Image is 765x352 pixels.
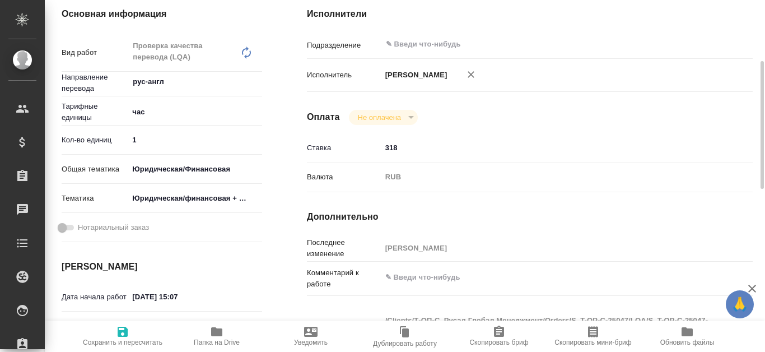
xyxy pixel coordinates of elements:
div: Не оплачена [349,110,418,125]
div: Юридическая/Финансовая [128,160,262,179]
button: Дублировать работу [358,321,452,352]
h4: Исполнители [307,7,753,21]
button: Скопировать бриф [452,321,546,352]
span: Папка на Drive [194,339,240,346]
span: Сохранить и пересчитать [83,339,162,346]
p: Подразделение [307,40,381,51]
p: Тематика [62,193,128,204]
input: ✎ Введи что-нибудь [381,140,716,156]
span: Скопировать мини-бриф [554,339,631,346]
p: Дата начала работ [62,291,128,303]
h4: Дополнительно [307,210,753,224]
p: Кол-во единиц [62,135,128,146]
button: Удалить исполнителя [459,62,483,87]
p: Факт. дата начала работ [62,319,128,341]
span: Дублировать работу [373,340,437,348]
h4: [PERSON_NAME] [62,260,262,274]
p: Исполнитель [307,70,381,81]
button: Уведомить [264,321,358,352]
button: Open [256,81,258,83]
input: Пустое поле [381,240,716,256]
h4: Основная информация [62,7,262,21]
p: Комментарий к работе [307,267,381,290]
button: Скопировать мини-бриф [546,321,640,352]
textarea: /Clients/Т-ОП-С_Русал Глобал Менеджмент/Orders/S_T-OP-C-25047/LQA/S_T-OP-C-25047-WK-007 [381,311,716,341]
span: Обновить файлы [660,339,715,346]
p: Валюта [307,172,381,183]
p: Ставка [307,142,381,154]
p: Общая тематика [62,164,128,175]
span: Уведомить [294,339,328,346]
input: ✎ Введи что-нибудь [385,38,675,51]
span: Нотариальный заказ [78,222,149,233]
h4: Оплата [307,110,340,124]
button: Open [710,43,712,45]
p: Последнее изменение [307,237,381,260]
button: Сохранить и пересчитать [76,321,170,352]
input: ✎ Введи что-нибудь [128,289,226,305]
button: Обновить файлы [640,321,734,352]
p: Вид работ [62,47,128,58]
div: час [128,103,262,122]
p: Направление перевода [62,72,128,94]
span: 🙏 [730,293,749,316]
p: [PERSON_NAME] [381,70,447,81]
button: Не оплачена [354,113,404,122]
div: RUB [381,168,716,187]
p: Тарифные единицы [62,101,128,123]
button: 🙏 [726,290,754,318]
div: Юридическая/финансовая + техника [128,189,262,208]
input: ✎ Введи что-нибудь [128,132,262,148]
span: Скопировать бриф [469,339,528,346]
button: Папка на Drive [170,321,264,352]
